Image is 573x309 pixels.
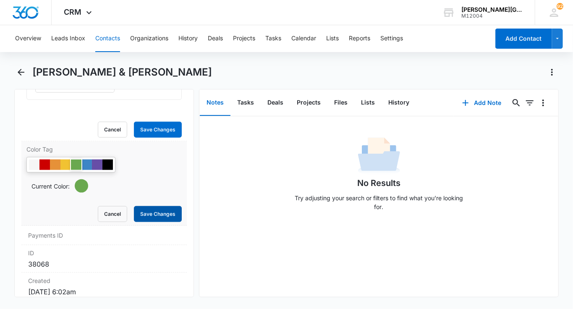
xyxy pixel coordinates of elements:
button: Deals [208,25,223,52]
button: Reports [349,25,370,52]
dd: [DATE] 6:02am [28,287,180,297]
img: No Data [358,135,400,177]
button: Cancel [98,206,127,222]
button: Back [14,65,27,79]
button: Save Changes [134,122,182,138]
button: Projects [233,25,255,52]
button: History [382,90,416,116]
button: Filters [523,96,536,110]
button: Leads Inbox [51,25,85,52]
h1: [PERSON_NAME] & [PERSON_NAME] [32,66,212,79]
p: Current Color: [31,182,70,191]
button: Cancel [98,122,127,138]
dt: Created [28,276,180,285]
button: Tasks [230,90,261,116]
div: #e69138 [50,160,60,170]
div: Payments ID [21,226,187,245]
dt: Payments ID [28,231,66,240]
button: Add Contact [495,29,552,49]
dt: ID [28,249,180,257]
div: account id [461,13,523,19]
div: notifications count [557,3,563,10]
button: Files [327,90,354,116]
button: Deals [261,90,290,116]
span: CRM [64,8,82,16]
div: #6aa84f [71,160,81,170]
div: #3d85c6 [81,160,92,170]
button: Notes [200,90,230,116]
button: Contacts [95,25,120,52]
div: account name [461,6,523,13]
button: Organizations [130,25,168,52]
button: Tasks [265,25,281,52]
button: Overflow Menu [536,96,550,110]
button: Lists [326,25,339,52]
div: #F6F6F6 [29,160,39,170]
button: Settings [380,25,403,52]
button: History [178,25,198,52]
button: Projects [290,90,327,116]
div: #000000 [102,160,113,170]
div: #f1c232 [60,160,71,170]
h1: No Results [357,177,400,189]
div: ID38068 [21,245,187,273]
button: Calendar [291,25,316,52]
dd: 38068 [28,259,180,269]
div: #CC0000 [39,160,50,170]
button: Save Changes [134,206,182,222]
p: Try adjusting your search or filters to find what you’re looking for. [291,194,467,211]
label: Color Tag [26,145,182,154]
button: Add Note [454,93,510,113]
div: Created[DATE] 6:02am [21,273,187,300]
button: Lists [354,90,382,116]
button: Search... [510,96,523,110]
span: 92 [557,3,563,10]
button: Actions [545,65,559,79]
button: Overview [15,25,41,52]
div: #674ea7 [92,160,102,170]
